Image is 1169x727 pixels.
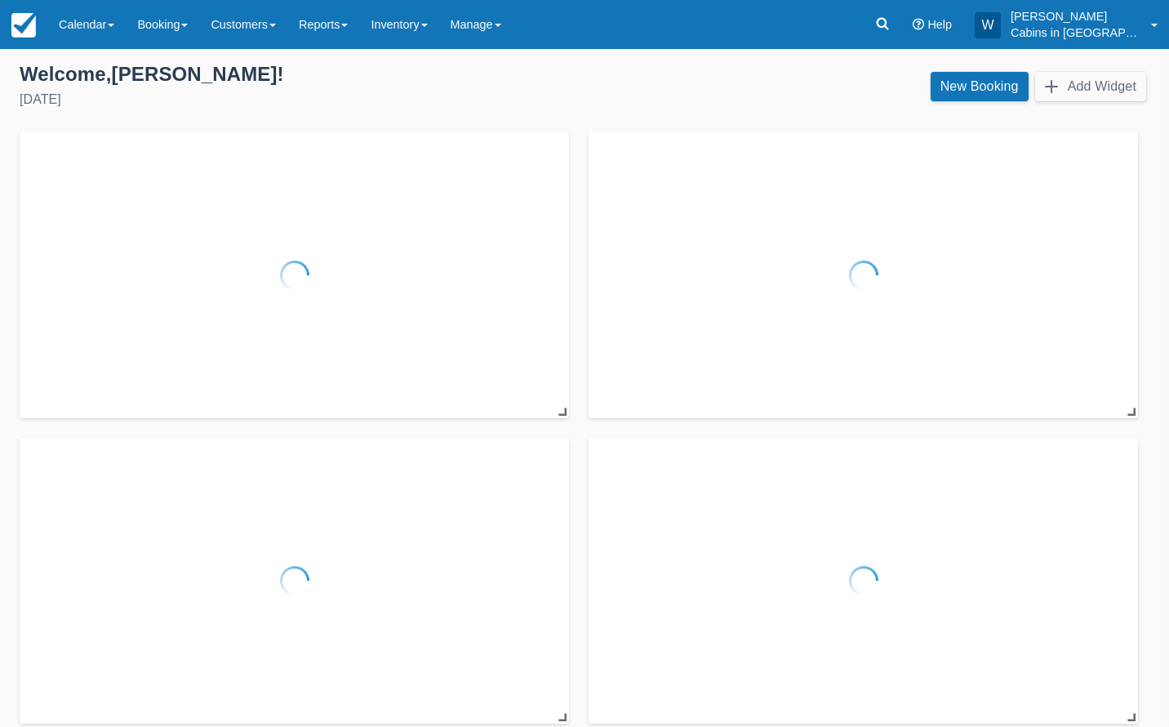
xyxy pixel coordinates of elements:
img: checkfront-main-nav-mini-logo.png [11,13,36,38]
div: Welcome , [PERSON_NAME] ! [20,62,571,87]
a: New Booking [931,72,1029,101]
i: Help [913,19,924,30]
div: W [975,12,1001,38]
span: Help [927,18,952,31]
p: [PERSON_NAME] [1011,8,1141,25]
button: Add Widget [1035,72,1146,101]
p: Cabins in [GEOGRAPHIC_DATA] [1011,25,1141,41]
div: [DATE] [20,90,571,109]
